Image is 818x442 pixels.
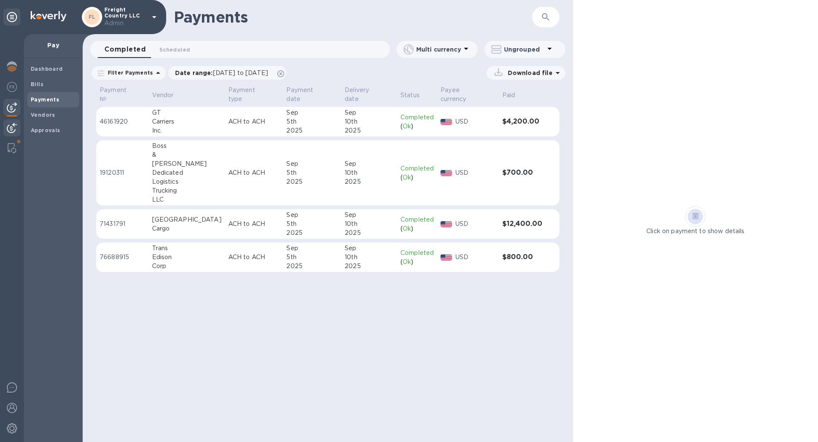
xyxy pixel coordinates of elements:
p: 76688915 [100,253,145,262]
p: USD [455,168,495,177]
img: USD [441,170,452,176]
div: [PERSON_NAME] [152,159,222,168]
div: Edison [152,253,222,262]
div: 2025 [345,262,394,271]
b: Vendors [31,112,55,118]
div: Sep [345,159,394,168]
p: Completed [400,113,434,122]
div: GT [152,108,222,117]
div: Dedicated [152,168,222,177]
div: 5th [286,253,338,262]
b: Payments [31,96,59,103]
h3: $12,400.00 [502,220,542,228]
span: Payment № [100,86,145,104]
div: 2025 [345,177,394,186]
div: 2025 [286,177,338,186]
img: USD [441,254,452,260]
p: Ok [403,173,411,182]
div: 5th [286,117,338,126]
span: Completed [104,43,146,55]
b: Dashboard [31,66,63,72]
div: 2025 [345,228,394,237]
p: Delivery date [345,86,383,104]
p: Download file [504,69,553,77]
div: 2025 [345,126,394,135]
h1: Payments [174,8,532,26]
p: Completed [400,248,434,257]
p: Payment type [228,86,269,104]
div: 10th [345,253,394,262]
div: Sep [345,244,394,253]
div: Sep [345,108,394,117]
div: Sep [286,159,338,168]
p: ACH to ACH [228,117,280,126]
span: Payment type [228,86,280,104]
p: Ok [403,224,411,233]
div: [GEOGRAPHIC_DATA] [152,215,222,224]
p: Payment date [286,86,327,104]
div: Sep [286,211,338,220]
b: FL [89,14,96,20]
p: 46161920 [100,117,145,126]
p: Ok [403,257,411,266]
b: Approvals [31,127,60,133]
p: Pay [31,41,76,49]
div: Unpin categories [3,9,20,26]
div: Carriers [152,117,222,126]
div: ( ) [400,122,434,131]
p: Click on payment to show details [646,227,744,236]
div: Date range:[DATE] to [DATE] [168,66,286,80]
p: ACH to ACH [228,220,280,228]
p: Status [400,91,420,100]
p: Paid [502,91,516,100]
div: 5th [286,168,338,177]
p: Filter Payments [104,69,153,76]
p: Multi currency [416,45,461,54]
div: 5th [286,220,338,228]
p: Completed [400,215,434,224]
span: Payee currency [441,86,495,104]
span: Scheduled [159,45,190,54]
div: 2025 [286,228,338,237]
p: Freight Country LLC [104,7,147,28]
div: 10th [345,117,394,126]
div: 2025 [286,262,338,271]
div: Sep [286,244,338,253]
div: LLC [152,195,222,204]
div: Boss [152,142,222,150]
p: USD [455,253,495,262]
div: Trucking [152,186,222,195]
img: USD [441,221,452,227]
p: Payee currency [441,86,484,104]
p: ACH to ACH [228,253,280,262]
h3: $700.00 [502,169,542,177]
div: ( ) [400,173,434,182]
div: Cargo [152,224,222,233]
p: Payment № [100,86,134,104]
span: Paid [502,91,527,100]
span: Payment date [286,86,338,104]
div: ( ) [400,224,434,233]
span: Status [400,91,431,100]
p: Vendor [152,91,174,100]
div: Inc. [152,126,222,135]
div: Sep [345,211,394,220]
img: USD [441,119,452,125]
b: Bills [31,81,43,87]
div: & [152,150,222,159]
h3: $800.00 [502,253,542,261]
span: [DATE] to [DATE] [213,69,268,76]
p: Completed [400,164,434,173]
div: Corp [152,262,222,271]
div: Trans [152,244,222,253]
img: Logo [31,11,66,21]
p: Admin [104,19,147,28]
img: Foreign exchange [7,82,17,92]
p: 19120311 [100,168,145,177]
h3: $4,200.00 [502,118,542,126]
div: Logistics [152,177,222,186]
p: USD [455,220,495,228]
p: Date range : [175,69,272,77]
span: Vendor [152,91,185,100]
span: Delivery date [345,86,394,104]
